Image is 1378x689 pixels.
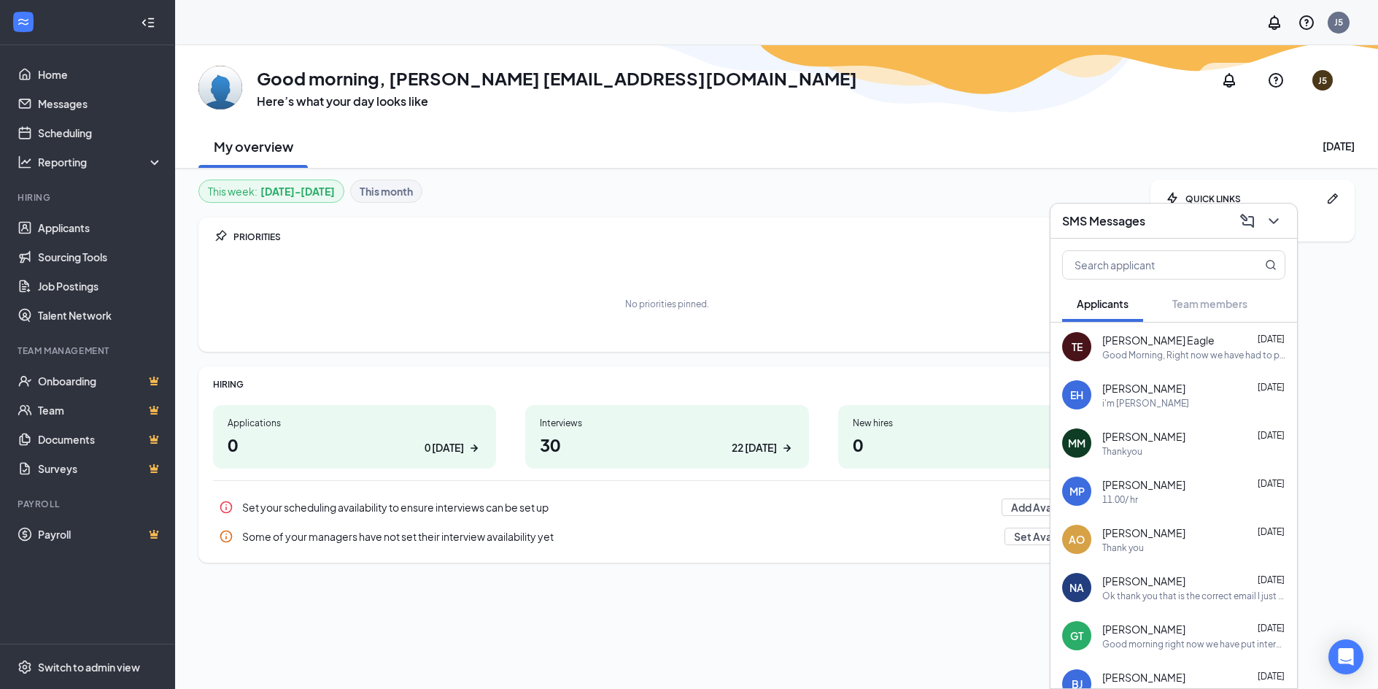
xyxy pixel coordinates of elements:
div: Switch to admin view [38,660,140,674]
span: [DATE] [1258,478,1285,489]
button: ComposeMessage [1236,209,1259,233]
div: New hires [853,417,1107,429]
span: [PERSON_NAME] [1102,429,1185,444]
div: J5 [1318,74,1327,87]
h2: My overview [214,137,293,155]
img: Joanna 5307@chickslims.com [198,66,242,109]
svg: Pen [1325,191,1340,206]
a: InfoSet your scheduling availability to ensure interviews can be set upAdd AvailabilityPin [213,493,1121,522]
div: Good Morning, Right now we have had to pause hiring due to the fact the restaurant is still under... [1102,349,1285,361]
div: TE [1072,339,1083,354]
a: SurveysCrown [38,454,163,483]
svg: Info [219,500,233,515]
div: Ok thank you that is the correct email I just wanted to double check thank you [1102,590,1285,602]
h1: 0 [228,432,481,457]
b: [DATE] - [DATE] [260,183,335,199]
svg: Info [219,529,233,544]
a: Messages [38,89,163,118]
svg: MagnifyingGlass [1265,259,1277,271]
div: Applications [228,417,481,429]
div: NA [1069,580,1084,595]
div: HIRING [213,378,1121,390]
div: Some of your managers have not set their interview availability yet [242,529,996,544]
span: [PERSON_NAME] [1102,526,1185,540]
svg: ArrowRight [467,441,481,455]
a: Applicants [38,213,163,242]
div: Set your scheduling availability to ensure interviews can be set up [242,500,993,515]
span: [DATE] [1258,430,1285,441]
span: [DATE] [1258,574,1285,585]
span: [DATE] [1258,526,1285,537]
div: Open Intercom Messenger [1328,639,1363,674]
span: [PERSON_NAME] [1102,381,1185,396]
span: [PERSON_NAME] [1102,622,1185,636]
svg: QuestionInfo [1298,14,1315,31]
svg: ChevronDown [1265,212,1282,230]
svg: Settings [18,660,32,674]
a: InfoSome of your managers have not set their interview availability yetSet AvailabilityPin [213,522,1121,551]
span: [PERSON_NAME] [1102,574,1185,588]
svg: WorkstreamLogo [16,15,31,29]
div: This week : [208,183,335,199]
div: [DATE] [1323,139,1355,153]
a: Job Postings [38,272,163,301]
div: GT [1070,628,1083,643]
div: Good morning right now we have put interviews on hold due to the fact that most managers are help... [1102,638,1285,650]
div: QUICK LINKS [1185,193,1320,205]
div: Reporting [38,155,163,169]
svg: QuestionInfo [1267,72,1285,89]
div: Thank you [1102,542,1144,554]
button: Add Availability [1002,499,1095,516]
div: 22 [DATE] [732,440,777,455]
div: Team Management [18,344,160,357]
div: Thankyou [1102,445,1142,458]
input: Search applicant [1063,251,1236,279]
svg: ArrowRight [780,441,794,455]
a: OnboardingCrown [38,366,163,396]
a: Talent Network [38,301,163,330]
h1: 0 [853,432,1107,457]
div: Some of your managers have not set their interview availability yet [213,522,1121,551]
span: [PERSON_NAME] [1102,477,1185,492]
h3: Here’s what your day looks like [257,93,857,109]
h3: SMS Messages [1062,213,1145,229]
span: [DATE] [1258,382,1285,393]
svg: Notifications [1266,14,1283,31]
a: New hires00 [DATE]ArrowRight [838,405,1121,469]
div: 0 [DATE] [425,440,464,455]
span: [DATE] [1258,671,1285,682]
div: No priorities pinned. [625,298,709,310]
div: MM [1068,436,1085,450]
button: Set Availability [1005,528,1095,545]
button: ChevronDown [1262,209,1285,233]
span: [DATE] [1258,623,1285,634]
svg: ComposeMessage [1239,212,1256,230]
div: Payroll [18,498,160,510]
a: Home [38,60,163,89]
span: Team members [1172,297,1247,310]
a: Sourcing Tools [38,242,163,272]
span: [PERSON_NAME] Eagle [1102,333,1215,347]
svg: Bolt [1165,191,1180,206]
div: Interviews [540,417,794,429]
div: AO [1069,532,1085,547]
a: Interviews3022 [DATE]ArrowRight [525,405,808,469]
h1: 30 [540,432,794,457]
div: Set your scheduling availability to ensure interviews can be set up [213,493,1121,522]
span: [PERSON_NAME] [1102,670,1185,685]
a: Applications00 [DATE]ArrowRight [213,405,496,469]
b: This month [360,183,413,199]
svg: Notifications [1220,72,1238,89]
span: [DATE] [1258,334,1285,344]
a: Scheduling [38,118,163,147]
div: PRIORITIES [233,231,1121,243]
svg: Collapse [141,15,155,30]
div: J5 [1334,16,1343,28]
div: 11.00/ hr [1102,493,1138,506]
div: MP [1069,484,1085,499]
a: TeamCrown [38,396,163,425]
svg: Pin [213,229,228,244]
a: DocumentsCrown [38,425,163,454]
a: PayrollCrown [38,520,163,549]
svg: Analysis [18,155,32,169]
